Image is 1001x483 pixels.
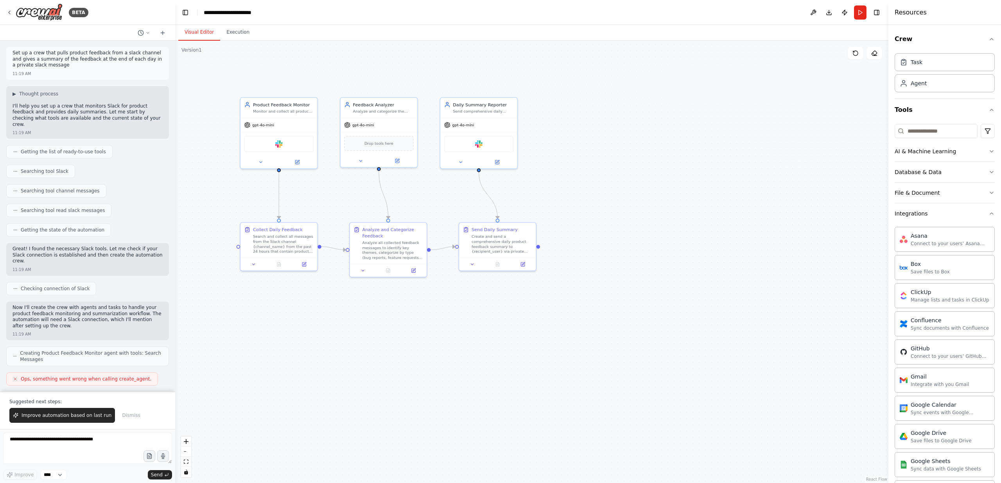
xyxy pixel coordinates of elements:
[911,58,922,66] div: Task
[181,447,191,457] button: zoom out
[151,472,163,478] span: Send
[22,412,111,418] span: Improve automation based on last run
[181,457,191,467] button: fit view
[900,292,908,300] img: ClickUp
[252,122,274,127] span: gpt-4o-mini
[16,4,63,21] img: Logo
[895,50,995,99] div: Crew
[895,147,956,155] div: AI & Machine Learning
[13,130,31,136] div: 11:19 AM
[353,102,414,108] div: Feedback Analyzer
[895,203,995,224] button: Integrations
[181,436,191,447] button: zoom in
[69,8,88,17] div: BETA
[204,9,251,16] nav: breadcrumb
[512,260,533,268] button: Open in side panel
[375,267,402,274] button: No output available
[900,404,908,412] img: Google Calendar
[900,461,908,469] img: Google Sheets
[19,91,58,97] span: Thought process
[895,28,995,50] button: Crew
[911,325,989,331] div: Sync documents with Confluence
[895,141,995,162] button: AI & Machine Learning
[3,470,37,480] button: Improve
[459,222,537,271] div: Send Daily SummaryCreate and send a comprehensive daily product feedback summary to {recipient_us...
[911,316,989,324] div: Confluence
[452,122,474,127] span: gpt-4o-mini
[13,71,31,77] div: 11:19 AM
[911,345,990,352] div: GitHub
[431,244,455,253] g: Edge from a06b09d1-f72d-4f84-a70b-ed5f91cb00f1 to 4b56efee-2248-4874-8d73-c35fff57de56
[911,232,990,240] div: Asana
[253,226,303,233] div: Collect Daily Feedback
[180,7,191,18] button: Hide left sidebar
[900,433,908,440] img: Google Drive
[14,472,34,478] span: Improve
[21,285,90,292] span: Checking connection of Slack
[895,183,995,203] button: File & Document
[349,222,427,277] div: Analyze and Categorize FeedbackAnalyze all collected feedback messages to identify key themes, ca...
[21,168,68,174] span: Searching tool Slack
[911,457,981,465] div: Google Sheets
[911,297,989,303] div: Manage lists and tasks in ClickUp
[911,409,990,416] div: Sync events with Google Calendar
[9,399,166,405] p: Suggested next steps:
[157,450,169,462] button: Click to speak your automation idea
[911,260,950,268] div: Box
[240,222,318,271] div: Collect Daily FeedbackSearch and collect all messages from the Slack channel {channel_name} from ...
[866,477,887,481] a: React Flow attribution
[911,79,927,87] div: Agent
[253,234,314,254] div: Search and collect all messages from the Slack channel {channel_name} from the past 24 hours that...
[364,140,393,147] span: Drop tools here
[156,28,169,38] button: Start a new chat
[178,24,220,41] button: Visual Editor
[472,234,532,254] div: Create and send a comprehensive daily product feedback summary to {recipient_user} via private Sl...
[148,470,172,479] button: Send
[340,97,418,168] div: Feedback AnalyzerAnalyze and categorize the collected product feedback from {channel_name}, ident...
[475,140,483,148] img: Slack
[321,244,346,253] g: Edge from d96d924d-954d-4df0-bc87-9a3f321119ff to a06b09d1-f72d-4f84-a70b-ed5f91cb00f1
[253,109,314,114] div: Monitor and collect all product feedback messages from the specified Slack channel {channel_name}...
[379,157,414,165] button: Open in side panel
[911,438,972,444] div: Save files to Google Drive
[362,240,423,260] div: Analyze all collected feedback messages to identify key themes, categorize by type (bug reports, ...
[118,408,144,423] button: Dismiss
[440,97,518,169] div: Daily Summary ReporterSend comprehensive daily product feedback summaries to {recipient_user} via...
[871,7,882,18] button: Hide right sidebar
[181,436,191,477] div: React Flow controls
[900,376,908,384] img: Gmail
[900,264,908,271] img: Box
[484,260,511,268] button: No output available
[135,28,153,38] button: Switch to previous chat
[122,412,140,418] span: Dismiss
[895,99,995,121] button: Tools
[13,267,31,273] div: 11:19 AM
[911,401,990,409] div: Google Calendar
[911,373,969,381] div: Gmail
[275,140,283,148] img: Slack
[900,235,908,243] img: Asana
[376,171,391,219] g: Edge from d9054258-e11a-4a4c-823a-5b67e3e0f4f3 to a06b09d1-f72d-4f84-a70b-ed5f91cb00f1
[181,467,191,477] button: toggle interactivity
[479,158,515,166] button: Open in side panel
[352,122,374,127] span: gpt-4o-mini
[453,109,513,114] div: Send comprehensive daily product feedback summaries to {recipient_user} via private Slack message...
[13,331,31,337] div: 11:19 AM
[895,189,940,197] div: File & Document
[13,91,16,97] span: ▶
[280,158,315,166] button: Open in side panel
[13,50,163,68] p: Set up a crew that pulls product feedback from a slack channel and gives a summary of the feedbac...
[9,408,115,423] button: Improve automation based on last run
[21,227,104,233] span: Getting the state of the automation
[13,305,163,329] p: Now I'll create the crew with agents and tasks to handle your product feedback monitoring and sum...
[21,188,100,194] span: Searching tool channel messages
[265,260,292,268] button: No output available
[911,381,969,388] div: Integrate with you Gmail
[895,8,927,17] h4: Resources
[181,47,202,53] div: Version 1
[21,207,105,214] span: Searching tool read slack messages
[472,226,518,233] div: Send Daily Summary
[476,172,501,219] g: Edge from dbcbdf97-8b4c-4eda-bf8a-3ee09fd08af9 to 4b56efee-2248-4874-8d73-c35fff57de56
[911,269,950,275] div: Save files to Box
[453,102,513,108] div: Daily Summary Reporter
